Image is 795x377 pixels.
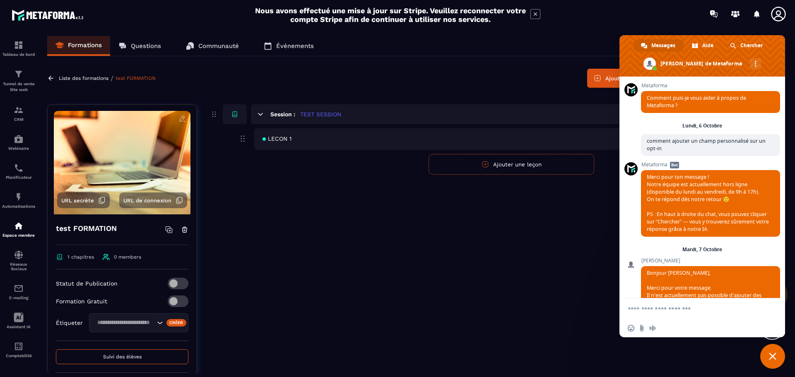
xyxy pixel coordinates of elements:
a: automationsautomationsAutomatisations [2,186,35,215]
img: social-network [14,250,24,260]
span: Envoyer un fichier [638,325,645,331]
p: Formation Gratuit [56,298,107,305]
p: Assistant IA [2,324,35,329]
img: automations [14,221,24,231]
p: Questions [131,42,161,50]
div: Autres canaux [750,58,761,70]
img: automations [14,134,24,144]
input: Search for option [94,318,155,327]
div: Aide [684,39,722,52]
span: Chercher [740,39,763,52]
h5: TEST SESSION [300,110,341,118]
h6: Session : [270,111,295,118]
p: Planificateur [2,175,35,180]
a: Assistant IA [2,306,35,335]
span: Bot [670,162,679,168]
img: formation [14,40,24,50]
p: Automatisations [2,204,35,209]
a: social-networksocial-networkRéseaux Sociaux [2,244,35,277]
a: Formations [47,36,110,56]
img: formation [14,69,24,79]
span: LECON 1 [263,135,291,142]
h2: Nous avons effectué une mise à jour sur Stripe. Veuillez reconnecter votre compte Stripe afin de ... [255,6,526,24]
a: automationsautomationsEspace membre [2,215,35,244]
span: [PERSON_NAME] [641,258,780,264]
span: Bonjour [PERSON_NAME], Merci pour votre message. Il n'est actuellement pas possible d'ajouter des... [647,269,766,343]
img: scheduler [14,163,24,173]
span: Metaforma [641,162,780,168]
img: background [54,111,190,214]
span: 1 chapitres [67,254,94,260]
div: Messages [634,39,684,52]
img: accountant [14,341,24,351]
span: Merci pour ton message ! Notre équipe est actuellement hors ligne (disponible du lundi au vendred... [647,173,769,233]
span: Messages [651,39,675,52]
p: Étiqueter [56,319,83,326]
img: automations [14,192,24,202]
p: CRM [2,117,35,122]
p: Webinaire [2,146,35,151]
button: Ajouter une leçon [429,154,594,175]
p: Comptabilité [2,353,35,358]
span: Metaforma [641,83,780,89]
p: Tunnel de vente Site web [2,81,35,93]
div: Mardi, 7 Octobre [682,247,722,252]
a: Liste des formations [59,75,108,81]
span: Insérer un emoji [628,325,634,331]
a: accountantaccountantComptabilité [2,335,35,364]
a: Communauté [178,36,247,56]
span: Aide [702,39,713,52]
span: URL secrète [61,197,94,204]
button: Ajouter une session [587,69,666,88]
button: URL de connexion [119,192,187,208]
div: Chercher [723,39,771,52]
span: Suivi des élèves [103,354,142,360]
div: Search for option [89,313,188,332]
div: Fermer le chat [760,344,785,369]
img: logo [12,7,86,23]
span: Comment puis-je vous aider à propos de Metaforma ? [647,94,746,109]
div: Créer [166,319,187,327]
p: Communauté [198,42,239,50]
p: Événements [276,42,314,50]
a: formationformationTunnel de vente Site web [2,63,35,99]
a: formationformationCRM [2,99,35,128]
p: E-mailing [2,295,35,300]
a: Événements [255,36,322,56]
span: URL de connexion [123,197,171,204]
span: comment ajouter un champ personnalisé sur un opt-in [647,137,766,152]
span: / [111,74,113,82]
span: Message audio [649,325,656,331]
h4: test FORMATION [56,223,117,234]
a: formationformationTableau de bord [2,34,35,63]
a: automationsautomationsWebinaire [2,128,35,157]
p: Espace membre [2,233,35,238]
p: Réseaux Sociaux [2,262,35,271]
a: Questions [110,36,169,56]
p: Tableau de bord [2,52,35,57]
a: schedulerschedulerPlanificateur [2,157,35,186]
p: Formations [68,41,102,49]
img: formation [14,105,24,115]
img: email [14,283,24,293]
textarea: Entrez votre message... [628,305,759,313]
button: URL secrète [57,192,110,208]
a: test FORMATION [116,75,156,81]
button: Suivi des élèves [56,349,188,364]
span: 0 members [114,254,141,260]
div: Lundi, 6 Octobre [682,123,722,128]
p: Statut de Publication [56,280,118,287]
a: emailemailE-mailing [2,277,35,306]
